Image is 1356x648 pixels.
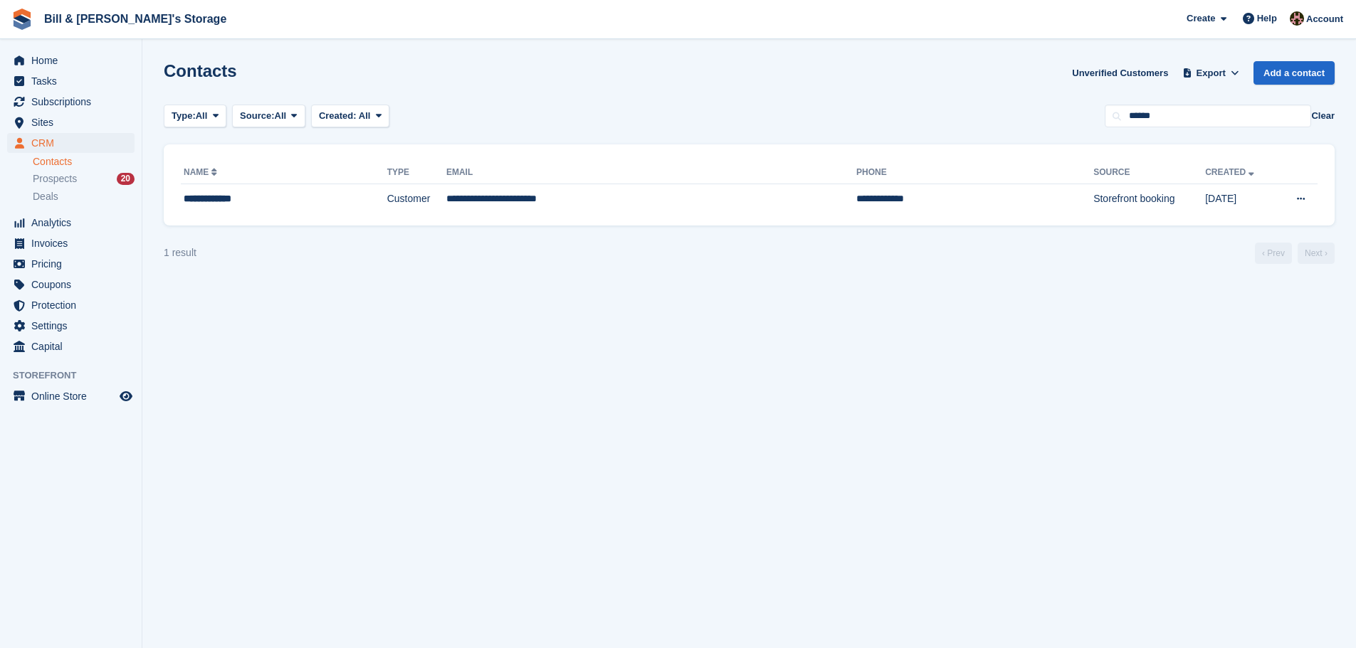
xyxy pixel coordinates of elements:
[7,51,135,70] a: menu
[13,368,142,383] span: Storefront
[1093,161,1205,184] th: Source
[31,133,117,153] span: CRM
[1179,61,1242,85] button: Export
[1187,11,1215,26] span: Create
[184,167,220,177] a: Name
[7,112,135,132] a: menu
[1306,12,1343,26] span: Account
[1197,66,1226,80] span: Export
[38,7,232,31] a: Bill & [PERSON_NAME]'s Storage
[7,275,135,294] a: menu
[31,254,117,274] span: Pricing
[7,213,135,233] a: menu
[1205,184,1276,214] td: [DATE]
[1066,61,1174,85] a: Unverified Customers
[7,254,135,274] a: menu
[31,386,117,406] span: Online Store
[7,133,135,153] a: menu
[117,173,135,185] div: 20
[1205,167,1257,177] a: Created
[1253,61,1335,85] a: Add a contact
[196,109,208,123] span: All
[31,316,117,336] span: Settings
[31,51,117,70] span: Home
[7,71,135,91] a: menu
[7,233,135,253] a: menu
[7,386,135,406] a: menu
[311,105,389,128] button: Created: All
[1093,184,1205,214] td: Storefront booking
[1290,11,1304,26] img: Jack Bottesch
[117,388,135,405] a: Preview store
[319,110,357,121] span: Created:
[7,295,135,315] a: menu
[7,316,135,336] a: menu
[31,295,117,315] span: Protection
[164,105,226,128] button: Type: All
[387,161,446,184] th: Type
[31,92,117,112] span: Subscriptions
[387,184,446,214] td: Customer
[1311,109,1335,123] button: Clear
[275,109,287,123] span: All
[31,233,117,253] span: Invoices
[31,336,117,356] span: Capital
[7,92,135,112] a: menu
[1257,11,1277,26] span: Help
[33,172,77,186] span: Prospects
[446,161,856,184] th: Email
[1298,243,1335,264] a: Next
[31,275,117,294] span: Coupons
[1252,243,1337,264] nav: Page
[1255,243,1292,264] a: Previous
[33,171,135,186] a: Prospects 20
[232,105,305,128] button: Source: All
[164,245,196,260] div: 1 result
[31,71,117,91] span: Tasks
[11,9,33,30] img: stora-icon-8386f47178a22dfd0bd8f6a31ec36ba5ce8667c1dd55bd0f319d3a0aa187defe.svg
[33,155,135,169] a: Contacts
[172,109,196,123] span: Type:
[31,213,117,233] span: Analytics
[164,61,237,80] h1: Contacts
[359,110,371,121] span: All
[33,189,135,204] a: Deals
[856,161,1093,184] th: Phone
[240,109,274,123] span: Source:
[31,112,117,132] span: Sites
[33,190,58,203] span: Deals
[7,336,135,356] a: menu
